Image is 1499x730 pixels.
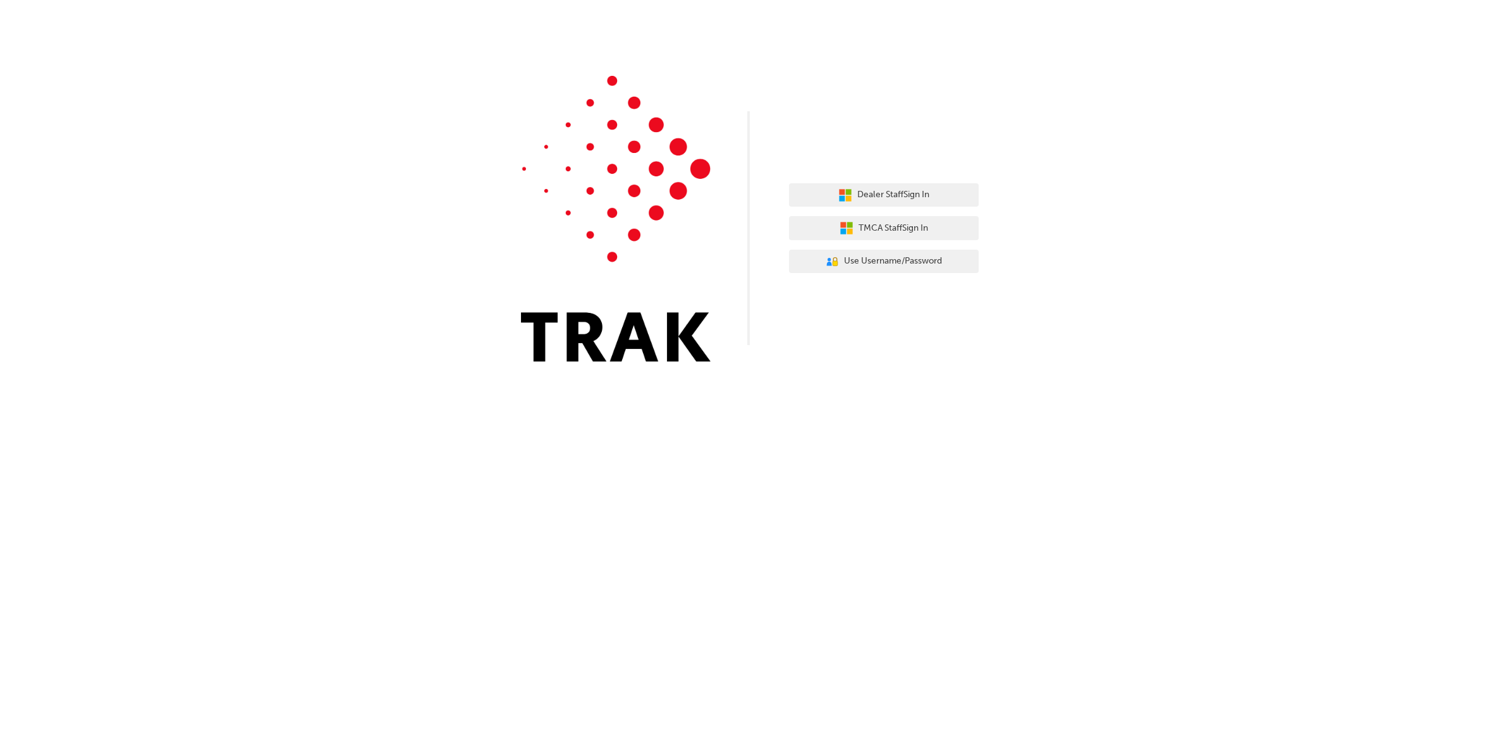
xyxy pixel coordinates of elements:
img: Trak [521,76,711,362]
span: Use Username/Password [844,254,942,269]
button: Dealer StaffSign In [789,183,979,207]
span: TMCA Staff Sign In [859,221,928,236]
button: TMCA StaffSign In [789,216,979,240]
span: Dealer Staff Sign In [857,188,929,202]
button: Use Username/Password [789,250,979,274]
